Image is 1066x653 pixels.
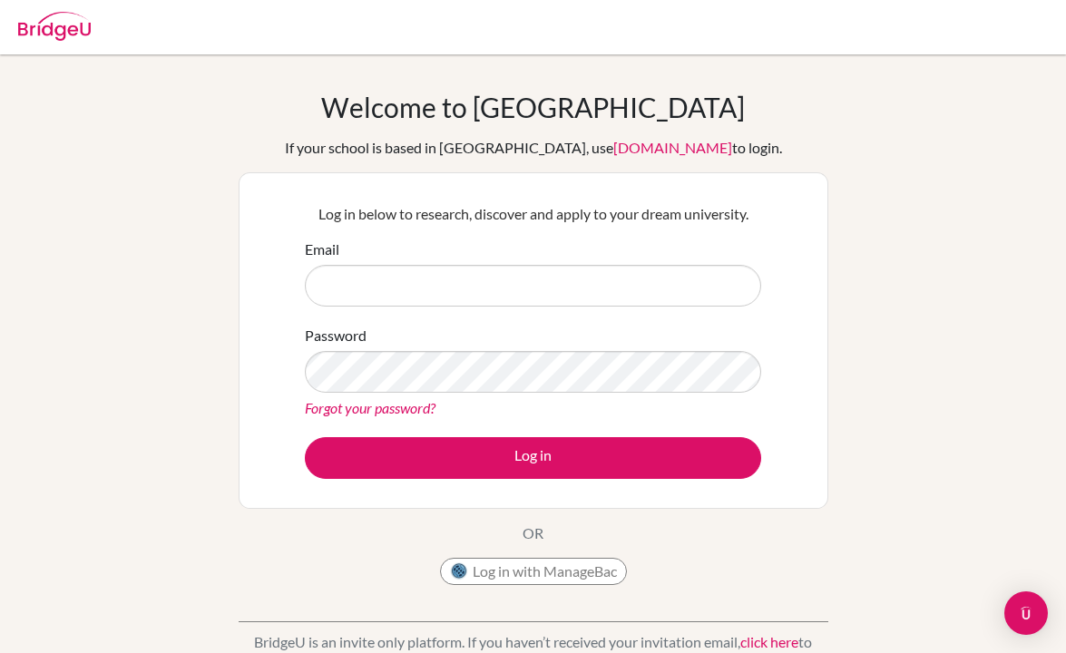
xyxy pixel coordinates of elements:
[285,137,782,159] div: If your school is based in [GEOGRAPHIC_DATA], use to login.
[18,12,91,41] img: Bridge-U
[1004,591,1048,635] div: Open Intercom Messenger
[740,633,798,650] a: click here
[305,239,339,260] label: Email
[305,437,761,479] button: Log in
[305,203,761,225] p: Log in below to research, discover and apply to your dream university.
[305,399,435,416] a: Forgot your password?
[523,522,543,544] p: OR
[305,325,367,346] label: Password
[440,558,627,585] button: Log in with ManageBac
[613,139,732,156] a: [DOMAIN_NAME]
[321,91,745,123] h1: Welcome to [GEOGRAPHIC_DATA]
